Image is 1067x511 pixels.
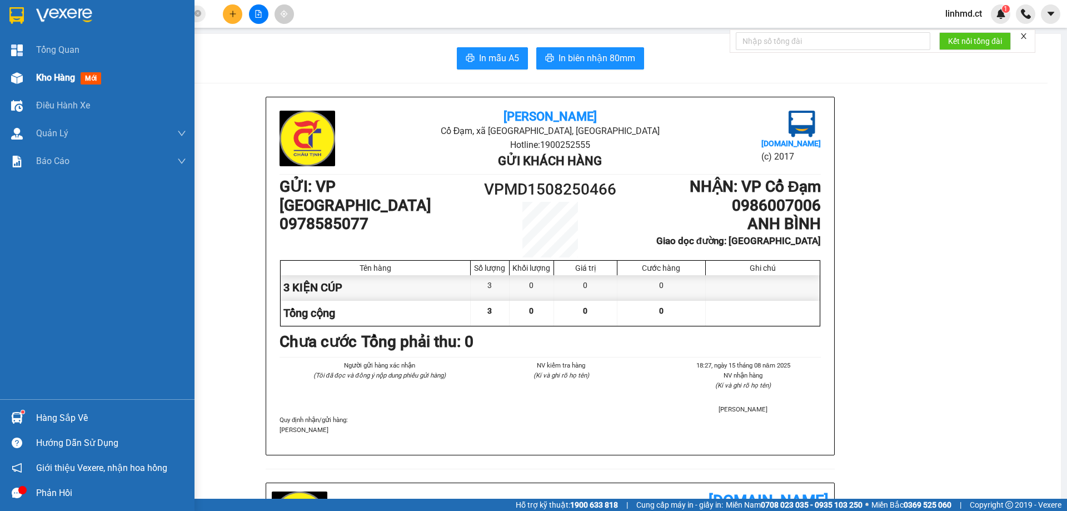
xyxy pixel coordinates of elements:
[536,47,644,70] button: printerIn biên nhận 80mm
[11,412,23,424] img: warehouse-icon
[36,461,167,475] span: Giới thiệu Vexere, nhận hoa hồng
[659,306,664,315] span: 0
[690,177,821,196] b: NHẬN : VP Cổ Đạm
[483,360,639,370] li: NV kiểm tra hàng
[726,499,862,511] span: Miền Nam
[479,51,519,65] span: In mẫu A5
[761,139,821,148] b: [DOMAIN_NAME]
[761,150,821,163] li: (c) 2017
[223,4,242,24] button: plus
[21,410,24,414] sup: 1
[545,53,554,64] span: printer
[865,503,869,507] span: ⚪️
[617,275,706,300] div: 0
[936,7,991,21] span: linhmd.ct
[939,32,1011,50] button: Kết nối tổng đài
[904,500,951,509] strong: 0369 525 060
[948,35,1002,47] span: Kết nối tổng đài
[11,128,23,140] img: warehouse-icon
[996,9,1006,19] img: icon-new-feature
[1004,5,1008,13] span: 1
[1005,501,1013,509] span: copyright
[761,500,862,509] strong: 0708 023 035 - 0935 103 250
[370,124,730,138] li: Cổ Đạm, xã [GEOGRAPHIC_DATA], [GEOGRAPHIC_DATA]
[36,410,186,426] div: Hàng sắp về
[177,129,186,138] span: down
[789,111,815,137] img: logo.jpg
[229,10,237,18] span: plus
[36,154,69,168] span: Báo cáo
[1046,9,1056,19] span: caret-down
[529,306,533,315] span: 0
[666,404,821,414] li: [PERSON_NAME]
[361,333,473,351] b: Tổng phải thu: 0
[1020,32,1028,40] span: close
[81,72,101,85] span: mới
[715,381,771,389] i: (Kí và ghi rõ họ tên)
[370,138,730,152] li: Hotline: 1900252555
[1041,4,1060,24] button: caret-down
[466,53,475,64] span: printer
[533,371,589,379] i: (Kí và ghi rõ họ tên)
[471,275,510,300] div: 3
[570,500,618,509] strong: 1900 633 818
[195,9,201,19] span: close-circle
[656,235,821,246] b: Giao dọc đường: [GEOGRAPHIC_DATA]
[512,264,551,272] div: Khối lượng
[283,306,335,320] span: Tổng cộng
[709,264,817,272] div: Ghi chú
[195,10,201,17] span: close-circle
[280,333,357,351] b: Chưa cước
[255,10,262,18] span: file-add
[104,27,465,41] li: Cổ Đạm, xã [GEOGRAPHIC_DATA], [GEOGRAPHIC_DATA]
[11,100,23,112] img: warehouse-icon
[709,492,829,510] b: [DOMAIN_NAME]
[618,215,821,234] h1: ANH BÌNH
[457,47,528,70] button: printerIn mẫu A5
[12,488,22,498] span: message
[280,177,431,215] b: GỬI : VP [GEOGRAPHIC_DATA]
[36,126,68,140] span: Quản Lý
[666,370,821,380] li: NV nhận hàng
[280,425,821,435] p: [PERSON_NAME]
[280,415,821,435] div: Quy định nhận/gửi hàng :
[473,264,506,272] div: Số lượng
[482,177,618,202] h1: VPMD1508250466
[487,306,492,315] span: 3
[9,7,24,24] img: logo-vxr
[620,264,702,272] div: Cước hàng
[11,72,23,84] img: warehouse-icon
[498,154,602,168] b: Gửi khách hàng
[516,499,618,511] span: Hỗ trợ kỹ thuật:
[177,157,186,166] span: down
[1021,9,1031,19] img: phone-icon
[280,10,288,18] span: aim
[11,156,23,167] img: solution-icon
[960,499,961,511] span: |
[275,4,294,24] button: aim
[559,51,635,65] span: In biên nhận 80mm
[14,14,69,70] img: logo.jpg
[14,81,166,118] b: GỬI : VP [GEOGRAPHIC_DATA]
[281,275,471,300] div: 3 KIỆN CÚP
[283,264,467,272] div: Tên hàng
[583,306,587,315] span: 0
[36,43,79,57] span: Tổng Quan
[1002,5,1010,13] sup: 1
[12,463,22,473] span: notification
[503,110,597,123] b: [PERSON_NAME]
[557,264,614,272] div: Giá trị
[12,438,22,448] span: question-circle
[36,98,90,112] span: Điều hành xe
[36,485,186,502] div: Phản hồi
[302,360,457,370] li: Người gửi hàng xác nhận
[280,111,335,166] img: logo.jpg
[280,215,482,234] h1: 0978585077
[666,360,821,370] li: 18:27, ngày 15 tháng 08 năm 2025
[510,275,554,300] div: 0
[626,499,628,511] span: |
[11,44,23,56] img: dashboard-icon
[736,32,930,50] input: Nhập số tổng đài
[871,499,951,511] span: Miền Bắc
[36,435,186,452] div: Hướng dẫn sử dụng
